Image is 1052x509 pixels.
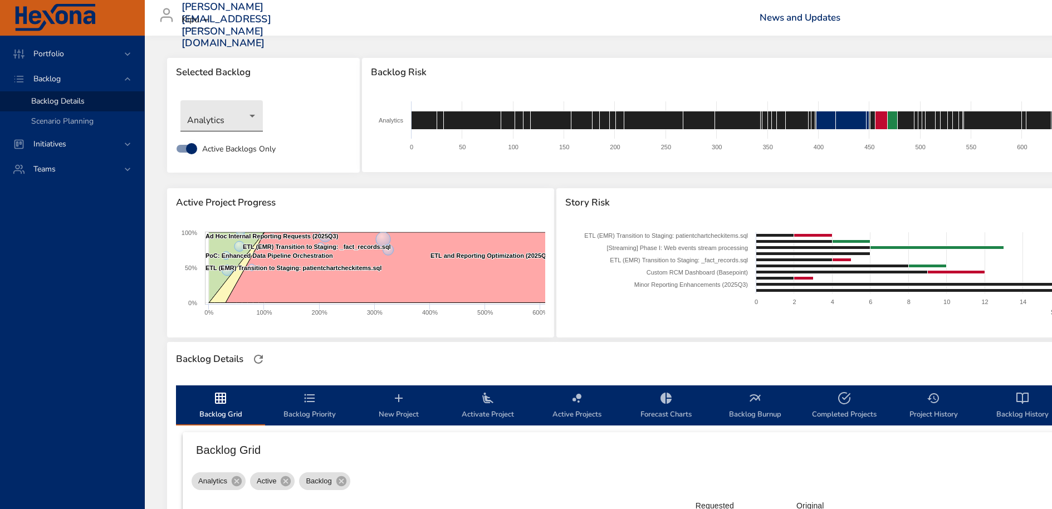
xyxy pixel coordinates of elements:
span: Activate Project [450,391,526,421]
span: Teams [25,164,65,174]
text: 350 [762,144,772,150]
span: Scenario Planning [31,116,94,126]
text: 450 [864,144,874,150]
text: Minor Reporting Enhancements (2025Q3) [634,281,748,288]
text: [Streaming] Phase I: Web events stream processing [607,244,748,251]
text: 300% [367,309,383,316]
span: Selected Backlog [176,67,351,78]
img: Hexona [13,4,97,32]
span: Backlog [299,476,338,487]
text: Ad Hoc Internal Reporting Requests (2025Q3) [205,233,339,239]
text: ETL (EMR) Transition to Staging: patientchartcheckitems.sql [205,265,381,271]
span: Analytics [192,476,234,487]
div: Analytics [192,472,246,490]
text: ETL and Reporting Optimization (2025Q3) [430,252,552,259]
span: Forecast Charts [628,391,704,421]
span: Backlog [25,74,70,84]
text: 0 [755,298,758,305]
div: Backlog Details [173,350,247,368]
a: News and Updates [760,11,840,24]
text: 100% [256,309,272,316]
text: 550 [966,144,976,150]
text: 0 [410,144,413,150]
text: 6 [869,298,873,305]
text: 4 [831,298,834,305]
span: Active [250,476,283,487]
span: Portfolio [25,48,73,59]
text: ETL (EMR) Transition to Staging: _fact_records.sql [610,257,748,263]
text: 0% [204,309,213,316]
text: 400 [813,144,823,150]
h3: [PERSON_NAME][EMAIL_ADDRESS][PERSON_NAME][DOMAIN_NAME] [182,1,271,49]
span: New Project [361,391,437,421]
span: Active Backlogs Only [202,143,276,155]
text: 200 [610,144,620,150]
text: 200% [312,309,327,316]
div: Analytics [180,100,263,131]
text: 300 [712,144,722,150]
button: Refresh Page [250,351,267,368]
span: Backlog Priority [272,391,348,421]
text: 600% [532,309,548,316]
span: Backlog Details [31,96,85,106]
text: 600 [1017,144,1027,150]
text: 500% [477,309,493,316]
text: 250 [660,144,671,150]
div: Kipu [182,11,213,29]
span: Backlog Burnup [717,391,793,421]
text: 0% [188,300,197,306]
text: ETL (EMR) Transition to Staging: _fact_records.sql [243,243,391,250]
text: 10 [943,298,950,305]
text: 500 [915,144,925,150]
div: Backlog [299,472,350,490]
text: Custom RCM Dashboard (Basepoint) [647,269,748,276]
span: Initiatives [25,139,75,149]
span: Active Project Progress [176,197,545,208]
text: 100 [508,144,518,150]
text: ETL (EMR) Transition to Staging: patientchartcheckitems.sql [585,232,748,239]
text: 50% [185,265,197,271]
text: 100% [182,229,197,236]
text: 150 [559,144,569,150]
span: Backlog Grid [183,391,258,421]
span: Completed Projects [806,391,882,421]
text: PoC: Enhanced Data Pipeline Orchestration [205,252,333,259]
span: Active Projects [539,391,615,421]
text: 8 [907,298,911,305]
text: 2 [793,298,796,305]
text: 400% [422,309,438,316]
text: 50 [459,144,466,150]
span: Project History [896,391,971,421]
text: 12 [982,298,989,305]
text: Analytics [379,117,404,124]
div: Active [250,472,295,490]
text: 14 [1020,298,1026,305]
